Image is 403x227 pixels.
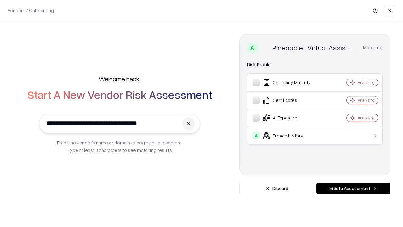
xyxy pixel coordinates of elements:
[57,139,183,154] p: Enter the vendor’s name or domain to begin an assessment. Type at least 3 characters to see match...
[363,42,383,53] button: More info
[253,132,260,139] div: A
[358,97,375,103] div: Analyzing
[358,115,375,120] div: Analyzing
[253,79,328,86] div: Company Maturity
[239,183,314,194] button: Discard
[247,61,383,68] div: Risk Profile
[247,43,257,53] div: A
[253,96,328,104] div: Certificates
[8,7,54,14] p: Vendors / Onboarding
[316,183,390,194] button: Initiate Assessment
[253,114,328,122] div: AI Exposure
[27,88,212,101] h2: Start A New Vendor Risk Assessment
[260,43,270,53] img: Pineapple | Virtual Assistant Agency
[358,80,375,85] div: Analyzing
[253,132,328,139] div: Breach History
[99,74,140,83] h5: Welcome back,
[272,43,355,53] div: Pineapple | Virtual Assistant Agency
